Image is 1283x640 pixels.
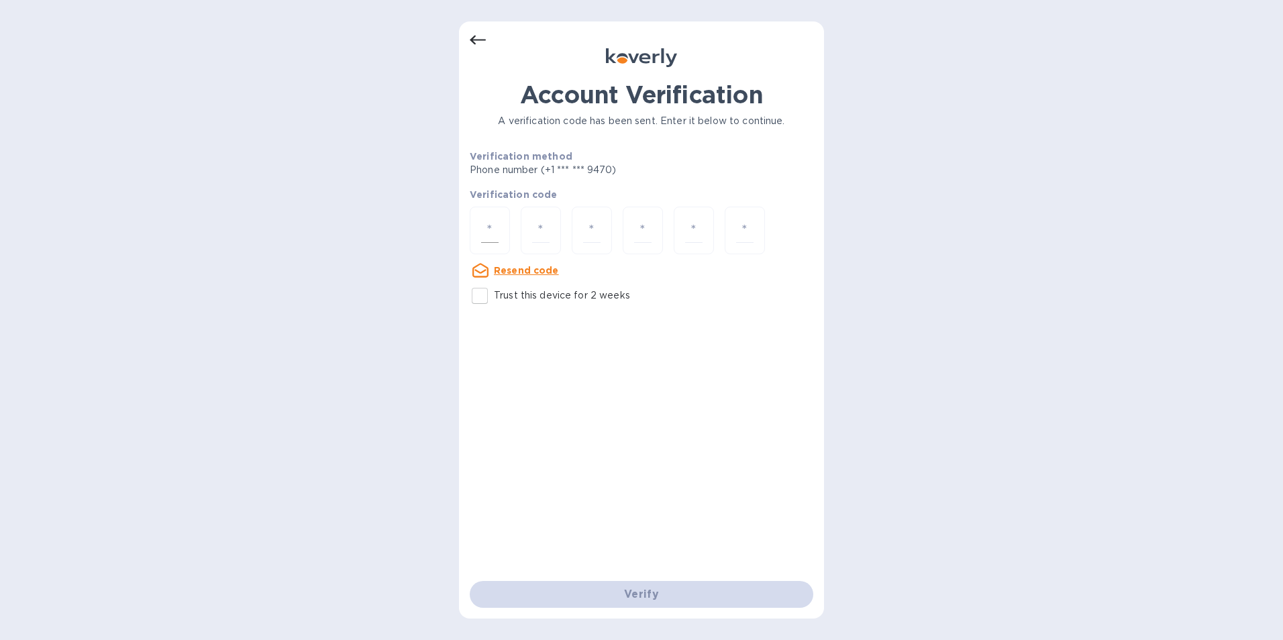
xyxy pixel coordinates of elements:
h1: Account Verification [470,81,813,109]
p: Verification code [470,188,813,201]
p: A verification code has been sent. Enter it below to continue. [470,114,813,128]
u: Resend code [494,265,559,276]
p: Phone number (+1 *** *** 9470) [470,163,719,177]
b: Verification method [470,151,572,162]
p: Trust this device for 2 weeks [494,288,630,303]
